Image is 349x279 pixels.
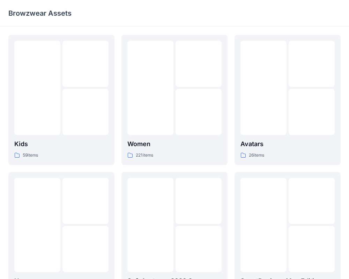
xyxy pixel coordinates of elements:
p: 59 items [23,152,38,159]
a: Women221items [121,35,228,165]
p: Kids [14,139,109,149]
p: Women [127,139,222,149]
p: Avatars [240,139,335,149]
a: Kids59items [8,35,114,165]
p: 26 items [249,152,264,159]
p: Browzwear Assets [8,8,72,18]
p: 221 items [136,152,153,159]
a: Avatars26items [235,35,341,165]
